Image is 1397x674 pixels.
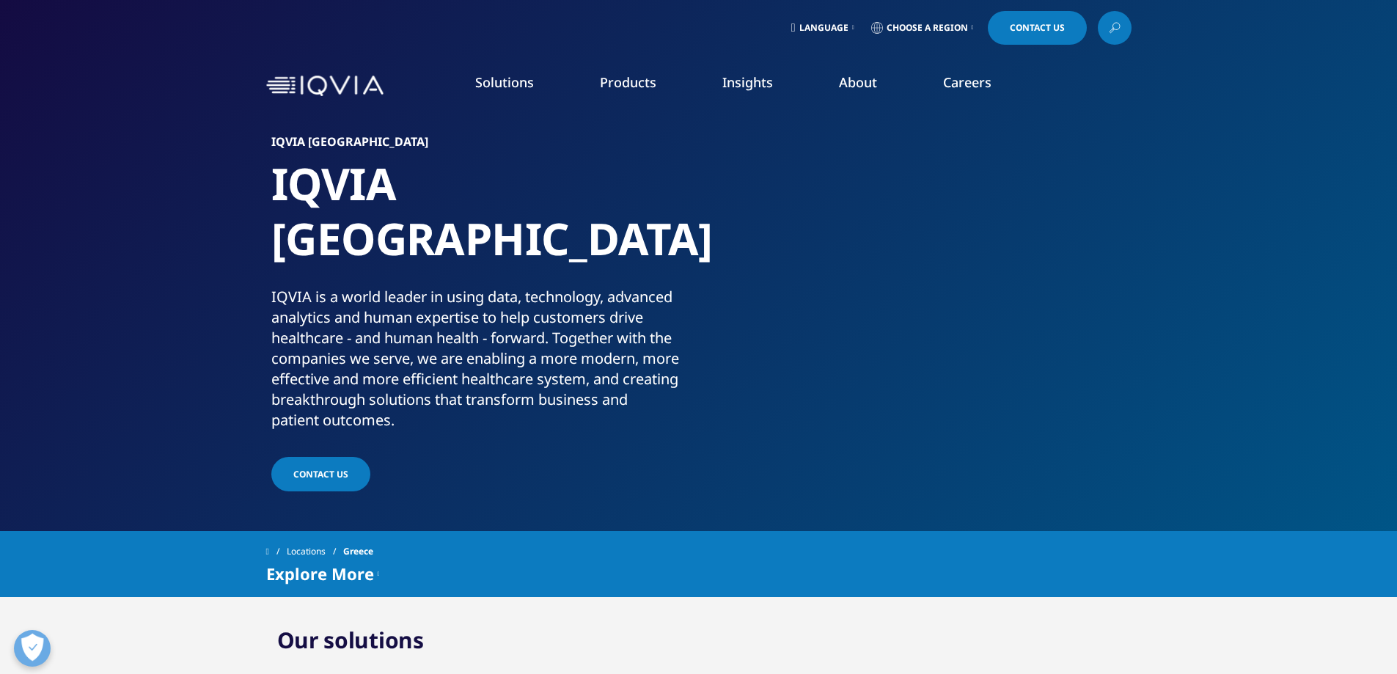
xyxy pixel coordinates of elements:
[839,73,877,91] a: About
[943,73,991,91] a: Careers
[271,287,693,431] div: IQVIA is a world leader in using data, technology, advanced analytics and human expertise to help...
[1010,23,1065,32] span: Contact Us
[266,76,384,97] img: IQVIA Healthcare Information Technology and Pharma Clinical Research Company
[887,22,968,34] span: Choose a Region
[271,457,370,491] a: Contact Us
[343,538,373,565] span: Greece
[799,22,848,34] span: Language
[271,136,693,156] h6: IQVIA [GEOGRAPHIC_DATA]
[266,565,374,582] span: Explore More
[14,630,51,667] button: Open Preferences
[475,73,534,91] a: Solutions
[277,626,424,655] h2: Our solutions
[988,11,1087,45] a: Contact Us
[600,73,656,91] a: Products
[293,468,348,480] span: Contact Us
[389,51,1132,120] nav: Primary
[271,156,693,287] h1: IQVIA [GEOGRAPHIC_DATA]
[722,73,773,91] a: Insights
[287,538,343,565] a: Locations
[733,136,1126,429] img: 15_rbuportraitoption.jpg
